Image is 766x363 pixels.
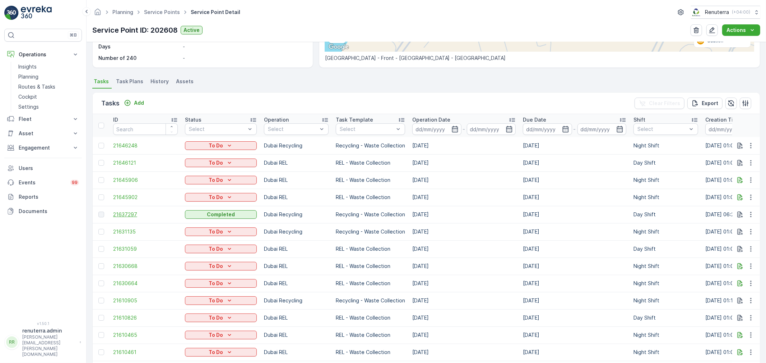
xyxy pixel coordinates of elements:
[98,229,104,235] div: Toggle Row Selected
[409,275,519,292] td: [DATE]
[98,349,104,355] div: Toggle Row Selected
[101,98,120,108] p: Tasks
[577,123,627,135] input: dd/mm/yyyy
[4,112,82,126] button: Fleet
[113,349,178,356] span: 21610461
[98,332,104,338] div: Toggle Row Selected
[18,83,55,90] p: Routes & Tasks
[185,348,257,357] button: To Do
[21,6,52,20] img: logo_light-DOdMpM7g.png
[409,309,519,326] td: [DATE]
[144,9,180,15] a: Service Points
[409,326,519,344] td: [DATE]
[519,309,630,326] td: [DATE]
[113,280,178,287] span: 21630664
[336,297,405,304] p: Recycling - Waste Collection
[264,331,329,339] p: Dubai REL
[113,297,178,304] span: 21610905
[264,245,329,253] p: Dubai REL
[264,297,329,304] p: Dubai Recycling
[4,204,82,218] a: Documents
[409,258,519,275] td: [DATE]
[98,143,104,148] div: Toggle Row Selected
[633,228,698,235] p: Night Shift
[209,245,223,253] p: To Do
[98,298,104,303] div: Toggle Row Selected
[264,349,329,356] p: Dubai REL
[519,223,630,240] td: [DATE]
[113,194,178,201] a: 21645902
[4,321,82,326] span: v 1.50.1
[98,263,104,269] div: Toggle Row Selected
[181,26,203,34] button: Active
[336,331,405,339] p: REL - Waste Collection
[209,331,223,339] p: To Do
[94,11,102,17] a: Homepage
[185,313,257,322] button: To Do
[113,314,178,321] a: 21610826
[264,211,329,218] p: Dubai Recycling
[519,189,630,206] td: [DATE]
[113,263,178,270] a: 21630668
[113,116,118,123] p: ID
[116,78,143,85] span: Task Plans
[633,280,698,287] p: Night Shift
[15,102,82,112] a: Settings
[15,62,82,72] a: Insights
[19,51,68,58] p: Operations
[336,116,373,123] p: Task Template
[98,246,104,252] div: Toggle Row Selected
[209,142,223,149] p: To Do
[209,280,223,287] p: To Do
[113,159,178,166] a: 21646121
[15,92,82,102] a: Cockpit
[98,177,104,183] div: Toggle Row Selected
[4,190,82,204] a: Reports
[185,193,257,202] button: To Do
[702,100,718,107] p: Export
[209,297,223,304] p: To Do
[94,78,109,85] span: Tasks
[134,99,144,107] p: Add
[98,212,104,217] div: Toggle Row Selected
[19,193,79,201] p: Reports
[185,116,201,123] p: Status
[467,123,516,135] input: dd/mm/yyyy
[19,208,79,215] p: Documents
[264,159,329,166] p: Dubai REL
[209,263,223,270] p: To Do
[637,126,687,133] p: Select
[184,27,200,34] p: Active
[635,98,684,109] button: Clear Filters
[409,240,519,258] td: [DATE]
[340,126,394,133] p: Select
[18,63,37,70] p: Insights
[264,194,329,201] p: Dubai REL
[633,297,698,304] p: Night Shift
[409,206,519,223] td: [DATE]
[176,78,194,85] span: Assets
[98,280,104,286] div: Toggle Row Selected
[185,210,257,219] button: Completed
[113,211,178,218] span: 21637297
[19,115,68,123] p: Fleet
[519,240,630,258] td: [DATE]
[633,142,698,149] p: Night Shift
[633,159,698,166] p: Day Shift
[113,245,178,253] a: 21631059
[92,25,178,36] p: Service Point ID: 202608
[22,327,76,334] p: renuterra.admin
[185,227,257,236] button: To Do
[705,116,741,123] p: Creation Time
[113,331,178,339] a: 21610465
[189,9,242,16] span: Service Point Detail
[98,194,104,200] div: Toggle Row Selected
[209,228,223,235] p: To Do
[412,116,450,123] p: Operation Date
[113,142,178,149] a: 21646248
[633,263,698,270] p: Night Shift
[98,315,104,321] div: Toggle Row Selected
